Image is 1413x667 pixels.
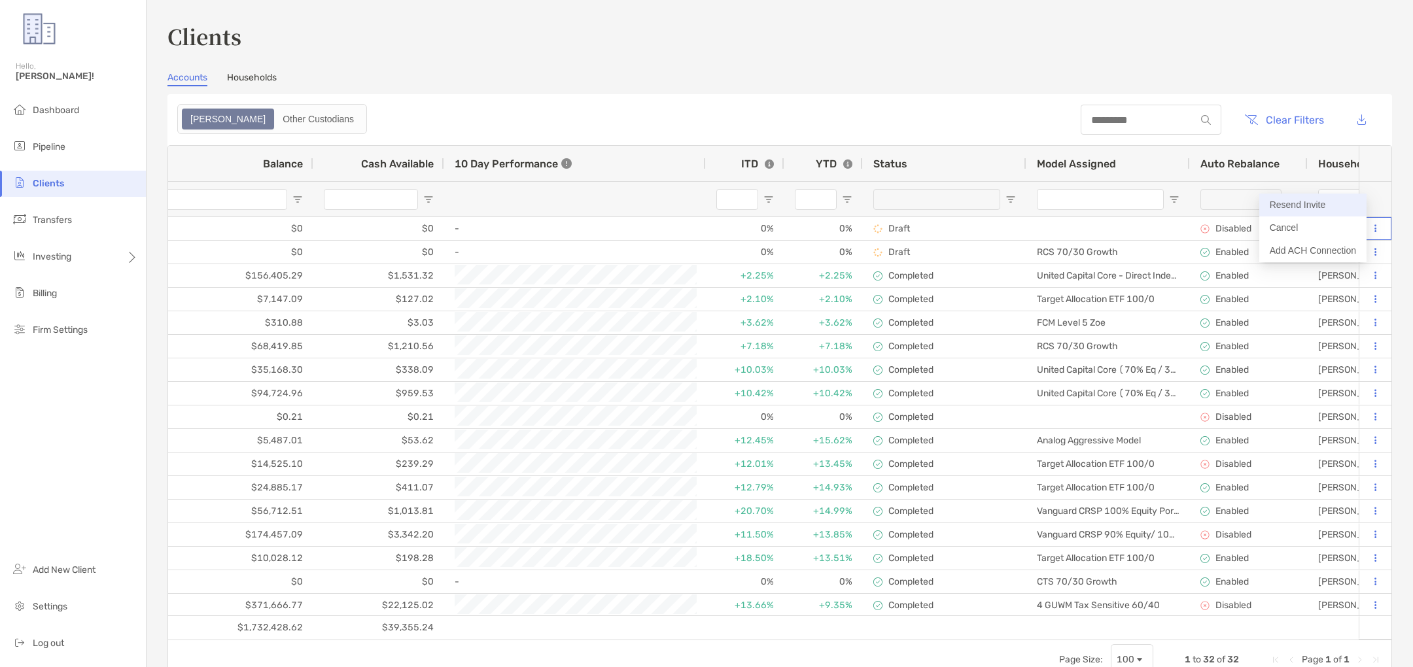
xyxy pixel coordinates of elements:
[177,104,367,134] div: segmented control
[1333,654,1342,665] span: of
[12,598,27,613] img: settings icon
[33,214,72,226] span: Transfers
[1215,435,1249,446] p: Enabled
[313,476,444,499] div: $411.07
[1215,411,1251,422] p: Disabled
[873,389,882,398] img: complete icon
[160,189,287,210] input: Balance Filter Input
[12,634,27,650] img: logout icon
[873,342,882,351] img: complete icon
[1117,654,1134,665] div: 100
[313,264,444,287] div: $1,531.32
[1344,654,1350,665] span: 1
[150,264,313,287] div: $156,405.29
[150,547,313,570] div: $10,028.12
[1259,239,1367,262] button: Add ACH Connection
[784,358,863,381] div: +10.03%
[12,175,27,190] img: clients icon
[888,529,933,540] p: Completed
[361,158,434,170] span: Cash Available
[12,211,27,227] img: transfers icon
[313,358,444,381] div: $338.09
[716,189,758,210] input: ITD Filter Input
[33,251,71,262] span: Investing
[313,382,444,405] div: $959.53
[706,264,784,287] div: +2.25%
[816,158,852,170] div: YTD
[1215,270,1249,281] p: Enabled
[1200,413,1210,422] img: icon image
[1259,194,1367,216] button: Resend Invite
[1026,523,1190,546] div: Vanguard CRSP 90% Equity/ 10% Fixed Income Portfolio
[313,241,444,264] div: $0
[33,141,65,152] span: Pipeline
[313,405,444,428] div: $0.21
[784,217,863,240] div: 0%
[1215,482,1249,493] p: Enabled
[888,341,933,352] p: Completed
[1200,389,1210,398] img: icon image
[1215,247,1249,258] p: Enabled
[1200,601,1210,610] img: icon image
[784,453,863,475] div: +13.45%
[706,241,784,264] div: 0%
[1026,500,1190,522] div: Vanguard CRSP 100% Equity Portfolio
[763,194,774,205] button: Open Filter Menu
[706,382,784,405] div: +10.42%
[706,523,784,546] div: +11.50%
[33,601,67,612] span: Settings
[313,594,444,617] div: $22,125.02
[150,500,313,522] div: $56,712.51
[1215,364,1249,375] p: Enabled
[873,224,882,233] img: draft icon
[1259,216,1367,239] button: Cancel
[227,72,277,86] a: Households
[706,476,784,499] div: +12.79%
[784,547,863,570] div: +13.51%
[313,523,444,546] div: $3,342.20
[888,435,933,446] p: Completed
[1215,341,1249,352] p: Enabled
[150,405,313,428] div: $0.21
[706,429,784,452] div: +12.45%
[167,72,207,86] a: Accounts
[784,311,863,334] div: +3.62%
[423,194,434,205] button: Open Filter Menu
[150,217,313,240] div: $0
[706,570,784,593] div: 0%
[150,358,313,381] div: $35,168.30
[1200,295,1210,304] img: icon image
[873,271,882,281] img: complete icon
[150,429,313,452] div: $5,487.01
[150,311,313,334] div: $310.88
[888,223,910,234] p: Draft
[1215,458,1251,470] p: Disabled
[12,321,27,337] img: firm-settings icon
[313,500,444,522] div: $1,013.81
[12,561,27,577] img: add_new_client icon
[313,547,444,570] div: $198.28
[784,594,863,617] div: +9.35%
[1200,158,1280,170] span: Auto Rebalance
[1200,342,1210,351] img: icon image
[16,5,63,52] img: Zoe Logo
[1169,194,1179,205] button: Open Filter Menu
[150,335,313,358] div: $68,419.85
[706,453,784,475] div: +12.01%
[888,317,933,328] p: Completed
[455,146,572,181] div: 10 Day Performance
[1286,655,1297,665] div: Previous Page
[873,460,882,469] img: complete icon
[455,571,695,592] div: -
[741,158,774,170] div: ITD
[784,523,863,546] div: +13.85%
[842,194,852,205] button: Open Filter Menu
[1026,382,1190,405] div: United Capital Core (70% Eq / 30% Fi) (GOV/CORP)
[706,311,784,334] div: +3.62%
[1355,655,1365,665] div: Next Page
[1026,594,1190,617] div: 4 GUWM Tax Sensitive 60/40
[1200,483,1210,492] img: icon image
[706,594,784,617] div: +13.66%
[784,405,863,428] div: 0%
[1026,358,1190,381] div: United Capital Core (70% Eq / 30% Fi) (GOV/CORP)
